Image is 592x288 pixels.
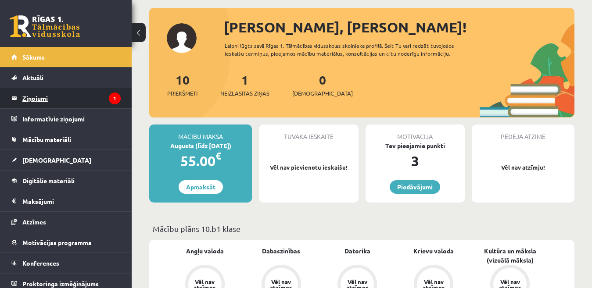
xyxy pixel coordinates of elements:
a: Piedāvājumi [390,180,440,194]
p: Mācību plāns 10.b1 klase [153,223,571,235]
div: Mācību maksa [149,124,252,141]
a: Apmaksāt [179,180,223,194]
div: Tuvākā ieskaite [259,124,358,141]
a: Aktuāli [11,68,121,88]
legend: Informatīvie ziņojumi [22,109,121,129]
a: Digitālie materiāli [11,171,121,191]
a: Ziņojumi1 [11,88,121,108]
a: 10Priekšmeti [167,72,197,98]
p: Vēl nav pievienotu ieskaišu! [263,163,354,172]
div: Motivācija [366,124,465,141]
div: 3 [366,150,465,171]
span: Sākums [22,53,45,61]
a: Datorika [344,246,370,256]
div: Pēdējā atzīme [472,124,574,141]
legend: Ziņojumi [22,88,121,108]
a: Krievu valoda [413,246,454,256]
span: Motivācijas programma [22,238,92,246]
i: 1 [109,92,121,104]
span: Digitālie materiāli [22,177,75,185]
a: 0[DEMOGRAPHIC_DATA] [292,72,353,98]
div: 55.00 [149,150,252,171]
a: Konferences [11,253,121,273]
div: Augusts (līdz [DATE]) [149,141,252,150]
a: Maksājumi [11,191,121,211]
span: Proktoringa izmēģinājums [22,280,99,288]
a: Sākums [11,47,121,67]
span: Atzīmes [22,218,46,226]
a: Rīgas 1. Tālmācības vidusskola [10,15,80,37]
span: Mācību materiāli [22,135,71,143]
legend: Maksājumi [22,191,121,211]
div: Tev pieejamie punkti [366,141,465,150]
div: Laipni lūgts savā Rīgas 1. Tālmācības vidusskolas skolnieka profilā. Šeit Tu vari redzēt tuvojošo... [225,42,480,57]
a: Informatīvie ziņojumi [11,109,121,129]
a: Mācību materiāli [11,129,121,149]
span: Aktuāli [22,74,43,82]
a: Kultūra un māksla (vizuālā māksla) [472,246,548,265]
span: € [215,149,221,162]
span: [DEMOGRAPHIC_DATA] [292,89,353,98]
span: Konferences [22,259,59,267]
span: Priekšmeti [167,89,197,98]
a: 1Neizlasītās ziņas [220,72,269,98]
a: [DEMOGRAPHIC_DATA] [11,150,121,170]
a: Angļu valoda [186,246,224,256]
a: Dabaszinības [262,246,300,256]
div: [PERSON_NAME], [PERSON_NAME]! [224,17,574,38]
a: Motivācijas programma [11,232,121,252]
a: Atzīmes [11,212,121,232]
span: Neizlasītās ziņas [220,89,269,98]
p: Vēl nav atzīmju! [476,163,570,172]
span: [DEMOGRAPHIC_DATA] [22,156,91,164]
